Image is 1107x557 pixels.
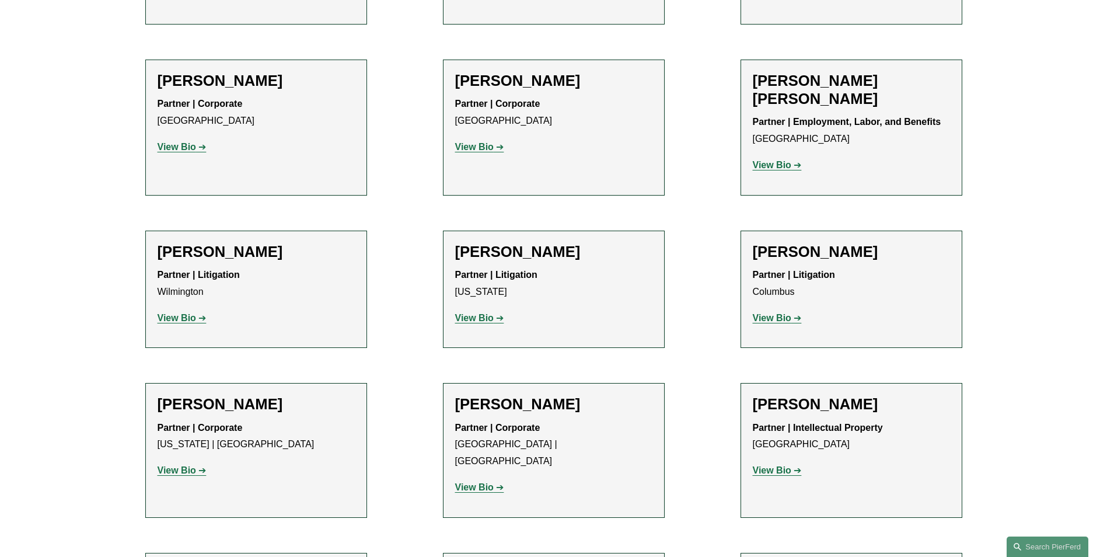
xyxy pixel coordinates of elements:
h2: [PERSON_NAME] [753,395,950,413]
strong: View Bio [455,313,494,323]
p: [GEOGRAPHIC_DATA] [753,114,950,148]
strong: Partner | Litigation [158,270,240,280]
strong: Partner | Corporate [455,423,540,433]
p: [US_STATE] | [GEOGRAPHIC_DATA] [158,420,355,454]
strong: View Bio [455,142,494,152]
h2: [PERSON_NAME] [455,243,652,261]
strong: Partner | Corporate [158,99,243,109]
p: [GEOGRAPHIC_DATA] [753,420,950,454]
p: [US_STATE] [455,267,652,301]
a: View Bio [455,142,504,152]
a: View Bio [158,142,207,152]
h2: [PERSON_NAME] [158,72,355,90]
h2: [PERSON_NAME] [158,243,355,261]
strong: Partner | Intellectual Property [753,423,883,433]
strong: Partner | Litigation [753,270,835,280]
a: Search this site [1007,537,1088,557]
strong: View Bio [158,465,196,475]
strong: View Bio [158,313,196,323]
h2: [PERSON_NAME] [753,243,950,261]
a: View Bio [753,465,802,475]
h2: [PERSON_NAME] [PERSON_NAME] [753,72,950,108]
p: Wilmington [158,267,355,301]
p: [GEOGRAPHIC_DATA] [158,96,355,130]
strong: View Bio [455,482,494,492]
p: [GEOGRAPHIC_DATA] [455,96,652,130]
h2: [PERSON_NAME] [158,395,355,413]
strong: View Bio [753,465,791,475]
p: Columbus [753,267,950,301]
strong: View Bio [753,160,791,170]
strong: Partner | Corporate [455,99,540,109]
a: View Bio [455,482,504,492]
h2: [PERSON_NAME] [455,72,652,90]
a: View Bio [753,160,802,170]
h2: [PERSON_NAME] [455,395,652,413]
strong: Partner | Corporate [158,423,243,433]
strong: View Bio [753,313,791,323]
a: View Bio [158,465,207,475]
a: View Bio [455,313,504,323]
strong: Partner | Employment, Labor, and Benefits [753,117,941,127]
a: View Bio [753,313,802,323]
strong: View Bio [158,142,196,152]
a: View Bio [158,313,207,323]
p: [GEOGRAPHIC_DATA] | [GEOGRAPHIC_DATA] [455,420,652,470]
strong: Partner | Litigation [455,270,537,280]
